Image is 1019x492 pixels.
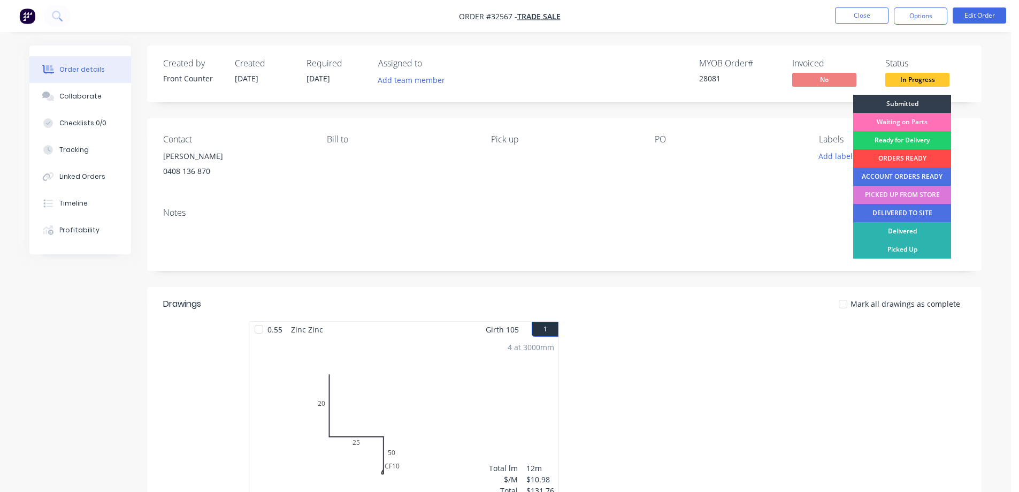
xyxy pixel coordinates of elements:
[853,186,951,204] div: PICKED UP FROM STORE
[655,134,801,145] div: PO
[894,7,947,25] button: Options
[372,73,451,87] button: Add team member
[517,11,561,21] a: TRADE SALE
[853,204,951,222] div: DELIVERED TO SITE
[486,322,519,337] span: Girth 105
[853,95,951,113] div: Submitted
[59,225,99,235] div: Profitability
[853,113,951,131] div: Waiting on Parts
[327,134,473,145] div: Bill to
[163,208,966,218] div: Notes
[163,149,310,183] div: [PERSON_NAME]0408 136 870
[163,58,222,69] div: Created by
[792,58,872,69] div: Invoiced
[29,163,131,190] button: Linked Orders
[29,110,131,137] button: Checklists 0/0
[532,322,558,337] button: 1
[263,322,287,337] span: 0.55
[953,7,1006,24] button: Edit Order
[526,463,554,474] div: 12m
[699,58,779,69] div: MYOB Order #
[59,65,105,74] div: Order details
[163,149,310,164] div: [PERSON_NAME]
[163,73,222,84] div: Front Counter
[59,172,105,181] div: Linked Orders
[853,222,951,240] div: Delivered
[699,73,779,84] div: 28081
[29,217,131,244] button: Profitability
[885,58,966,69] div: Status
[508,342,554,353] div: 4 at 3000mm
[59,199,88,208] div: Timeline
[163,134,310,145] div: Contact
[853,149,951,168] div: ORDERS READY
[835,7,888,24] button: Close
[29,190,131,217] button: Timeline
[163,298,201,311] div: Drawings
[885,73,949,89] button: In Progress
[287,322,327,337] span: Zinc Zinc
[885,73,949,86] span: In Progress
[526,474,554,485] div: $10.98
[163,164,310,179] div: 0408 136 870
[459,11,517,21] span: Order #32567 -
[19,8,35,24] img: Factory
[813,149,862,163] button: Add labels
[59,118,106,128] div: Checklists 0/0
[29,83,131,110] button: Collaborate
[29,56,131,83] button: Order details
[853,240,951,259] div: Picked Up
[491,134,638,145] div: Pick up
[235,73,258,84] span: [DATE]
[819,134,966,145] div: Labels
[489,463,518,474] div: Total lm
[792,73,856,86] span: No
[29,137,131,163] button: Tracking
[307,58,365,69] div: Required
[307,73,330,84] span: [DATE]
[59,145,89,155] div: Tracking
[59,92,102,101] div: Collaborate
[853,131,951,149] div: Ready for Delivery
[378,58,485,69] div: Assigned to
[378,73,451,87] button: Add team member
[853,168,951,186] div: ACCOUNT ORDERS READY
[235,58,294,69] div: Created
[489,474,518,485] div: $/M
